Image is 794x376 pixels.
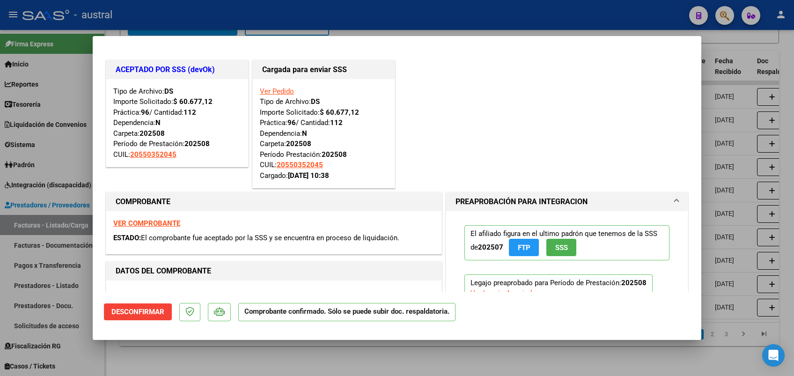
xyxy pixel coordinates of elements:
strong: $ 60.677,12 [320,108,359,117]
button: FTP [509,239,539,256]
h1: PREAPROBACIÓN PARA INTEGRACION [456,196,588,207]
span: 20550352045 [277,161,323,169]
strong: $ 60.677,12 [173,97,213,106]
mat-expansion-panel-header: PREAPROBACIÓN PARA INTEGRACION [446,192,688,211]
a: Ver Pedido [260,87,294,96]
strong: N [302,129,307,138]
div: Tipo de Archivo: Importe Solicitado: Práctica: / Cantidad: Dependencia: Carpeta: Período Prestaci... [260,86,388,181]
strong: 202508 [286,140,311,148]
p: Legajo preaprobado para Período de Prestación: [464,274,653,364]
p: Comprobante confirmado. Sólo se puede subir doc. respaldatoria. [238,303,456,321]
h1: ACEPTADO POR SSS (devOk) [116,64,239,75]
strong: 202508 [322,150,347,159]
p: El afiliado figura en el ultimo padrón que tenemos de la SSS de [464,225,669,260]
div: Ver Legajo Asociado [471,288,536,298]
strong: 96 [141,108,149,117]
span: SSS [555,243,568,252]
h1: Cargada para enviar SSS [262,64,385,75]
button: Desconfirmar [104,303,172,320]
a: VER COMPROBANTE [113,219,180,228]
strong: DS [311,97,320,106]
strong: DATOS DEL COMPROBANTE [116,266,211,275]
span: El comprobante fue aceptado por la SSS y se encuentra en proceso de liquidación. [141,234,399,242]
strong: [DATE] 10:38 [288,171,329,180]
strong: 202507 [478,243,503,251]
strong: 112 [184,108,196,117]
span: ESTADO: [113,234,141,242]
strong: COMPROBANTE [116,197,170,206]
span: FTP [518,243,530,252]
strong: 96 [287,118,296,127]
strong: 112 [330,118,343,127]
span: Desconfirmar [111,308,164,316]
span: 20550352045 [130,150,176,159]
strong: 202508 [184,140,210,148]
div: Tipo de Archivo: Importe Solicitado: Práctica: / Cantidad: Dependencia: Carpeta: Período de Prest... [113,86,241,160]
strong: 202508 [140,129,165,138]
strong: 202508 [621,279,647,287]
strong: DS [164,87,173,96]
button: SSS [546,239,576,256]
div: Open Intercom Messenger [762,344,785,367]
strong: N [155,118,161,127]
